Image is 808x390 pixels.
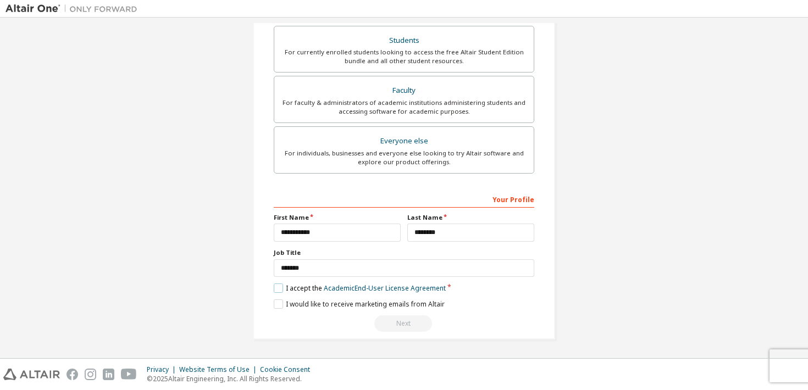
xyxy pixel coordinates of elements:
div: Cookie Consent [260,365,317,374]
div: For individuals, businesses and everyone else looking to try Altair software and explore our prod... [281,149,527,166]
img: linkedin.svg [103,369,114,380]
label: I would like to receive marketing emails from Altair [274,299,445,309]
div: For faculty & administrators of academic institutions administering students and accessing softwa... [281,98,527,116]
label: I accept the [274,283,446,293]
div: Privacy [147,365,179,374]
div: Faculty [281,83,527,98]
label: First Name [274,213,401,222]
a: Academic End-User License Agreement [324,283,446,293]
div: You need to provide your academic email [274,315,534,332]
div: Students [281,33,527,48]
img: altair_logo.svg [3,369,60,380]
img: facebook.svg [67,369,78,380]
div: Your Profile [274,190,534,208]
img: Altair One [5,3,143,14]
p: © 2025 Altair Engineering, Inc. All Rights Reserved. [147,374,317,383]
label: Last Name [407,213,534,222]
div: Website Terms of Use [179,365,260,374]
label: Job Title [274,248,534,257]
div: For currently enrolled students looking to access the free Altair Student Edition bundle and all ... [281,48,527,65]
img: instagram.svg [85,369,96,380]
div: Everyone else [281,133,527,149]
img: youtube.svg [121,369,137,380]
